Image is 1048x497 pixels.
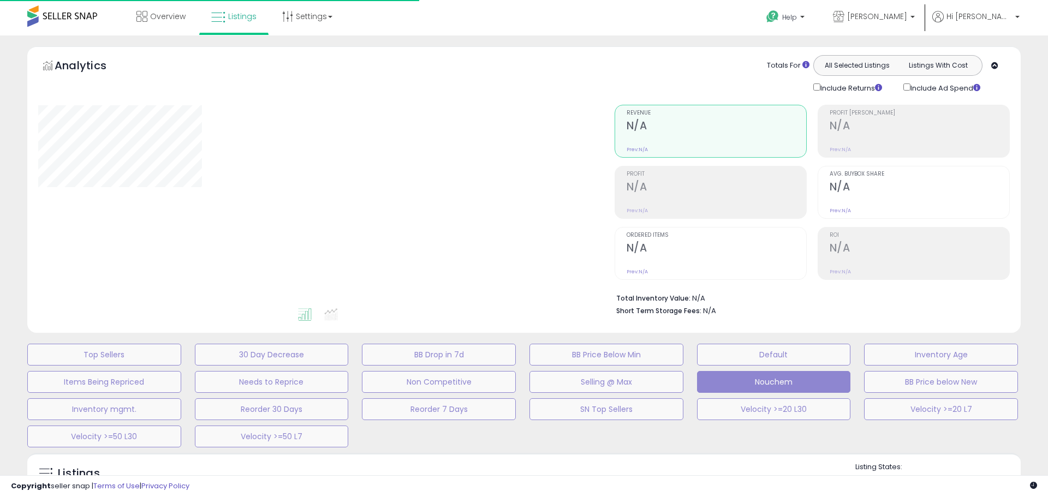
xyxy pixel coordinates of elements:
b: Total Inventory Value: [616,294,690,303]
button: Needs to Reprice [195,371,349,393]
span: ROI [830,232,1009,238]
span: N/A [703,306,716,316]
button: BB Drop in 7d [362,344,516,366]
small: Prev: N/A [830,146,851,153]
button: SN Top Sellers [529,398,683,420]
small: Prev: N/A [830,207,851,214]
span: Profit [627,171,806,177]
i: Get Help [766,10,779,23]
li: N/A [616,291,1002,304]
button: Listings With Cost [897,58,979,73]
h2: N/A [830,242,1009,256]
a: Help [758,2,815,35]
h2: N/A [830,119,1009,134]
button: Velocity >=20 L30 [697,398,851,420]
h2: N/A [627,119,806,134]
small: Prev: N/A [830,268,851,275]
span: Help [782,13,797,22]
div: seller snap | | [11,481,189,492]
small: Prev: N/A [627,207,648,214]
a: Hi [PERSON_NAME] [932,11,1020,35]
button: Selling @ Max [529,371,683,393]
span: Listings [228,11,257,22]
button: Non Competitive [362,371,516,393]
button: All Selected Listings [817,58,898,73]
button: Top Sellers [27,344,181,366]
span: Avg. Buybox Share [830,171,1009,177]
div: Totals For [767,61,809,71]
span: Revenue [627,110,806,116]
b: Short Term Storage Fees: [616,306,701,315]
h2: N/A [627,242,806,256]
small: Prev: N/A [627,268,648,275]
button: 30 Day Decrease [195,344,349,366]
button: BB Price Below Min [529,344,683,366]
button: Default [697,344,851,366]
button: Items Being Repriced [27,371,181,393]
div: Include Returns [805,81,895,94]
h2: N/A [830,181,1009,195]
button: Inventory Age [864,344,1018,366]
span: Hi [PERSON_NAME] [946,11,1012,22]
h2: N/A [627,181,806,195]
span: [PERSON_NAME] [847,11,907,22]
button: BB Price below New [864,371,1018,393]
small: Prev: N/A [627,146,648,153]
span: Overview [150,11,186,22]
span: Ordered Items [627,232,806,238]
button: Reorder 7 Days [362,398,516,420]
button: Velocity >=20 L7 [864,398,1018,420]
strong: Copyright [11,481,51,491]
button: Velocity >=50 L7 [195,426,349,447]
button: Nouchem [697,371,851,393]
div: Include Ad Spend [895,81,998,94]
button: Velocity >=50 L30 [27,426,181,447]
h5: Analytics [55,58,128,76]
button: Inventory mgmt. [27,398,181,420]
button: Reorder 30 Days [195,398,349,420]
span: Profit [PERSON_NAME] [830,110,1009,116]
